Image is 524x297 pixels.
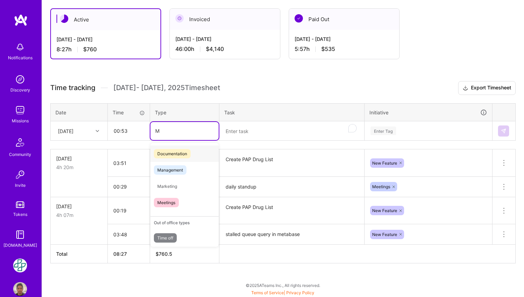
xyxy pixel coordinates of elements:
i: icon Chevron [96,129,99,133]
span: $760 [83,46,97,53]
div: 4h 07m [56,211,102,219]
span: Marketing [154,182,181,191]
span: Time off [154,233,177,243]
input: HH:MM [108,177,150,196]
div: [DATE] - [DATE] [175,35,274,43]
div: Community [9,151,31,158]
div: [DATE] - [DATE] [56,36,155,43]
span: | [251,290,314,295]
textarea: Create PAP Drug List [220,150,364,176]
a: Terms of Service [251,290,284,295]
img: discovery [13,72,27,86]
th: Date [51,103,108,121]
textarea: stalled queue query in metabase [220,225,364,244]
div: Active [51,9,160,30]
div: [DATE] [58,127,73,134]
textarea: To enrich screen reader interactions, please activate Accessibility in Grammarly extension settings [220,122,364,140]
textarea: daily standup [220,177,364,196]
img: Invoiced [175,14,184,23]
div: [DATE] [56,155,102,162]
a: Counter Health: Team for Counter Health [11,259,29,272]
i: icon Download [463,85,468,92]
span: Management [154,165,186,175]
span: $ 760.5 [156,251,172,257]
div: [DATE] - [DATE] [295,35,394,43]
div: 5:57 h [295,45,394,53]
div: 4h 20m [56,164,102,171]
div: © 2025 ATeams Inc., All rights reserved. [42,277,524,294]
th: Total [51,245,108,263]
img: guide book [13,228,27,242]
div: Invoiced [170,9,280,30]
div: Time [113,109,145,116]
div: Enter Tag [370,125,396,136]
div: Notifications [8,54,33,61]
button: Export Timesheet [458,81,516,95]
div: Tokens [13,211,27,218]
img: Counter Health: Team for Counter Health [13,259,27,272]
span: Meetings [154,198,179,207]
input: HH:MM [108,201,150,220]
span: $535 [321,45,335,53]
img: Community [12,134,28,151]
span: $4,140 [206,45,224,53]
div: Out of office types [150,216,219,229]
th: Task [219,103,365,121]
span: New Feature [372,160,397,166]
textarea: Create PAP Drug List [220,198,364,224]
input: HH:MM [108,154,150,172]
span: Meetings [372,184,390,189]
span: [DATE] - [DATE] , 2025 Timesheet [113,84,220,92]
span: Documentation [154,149,191,158]
a: Privacy Policy [286,290,314,295]
div: Discovery [10,86,30,94]
img: teamwork [13,103,27,117]
img: logo [14,14,28,26]
div: [DOMAIN_NAME] [3,242,37,249]
div: Paid Out [289,9,399,30]
span: New Feature [372,232,397,237]
span: Time tracking [50,84,95,92]
a: User Avatar [11,282,29,296]
div: Initiative [369,108,487,116]
img: Active [60,15,68,23]
img: tokens [16,201,24,208]
img: Submit [501,128,506,134]
img: Invite [13,168,27,182]
img: Paid Out [295,14,303,23]
div: 46:00 h [175,45,274,53]
div: Missions [12,117,29,124]
th: Type [150,103,219,121]
th: 08:27 [108,245,150,263]
div: Invite [15,182,26,189]
img: User Avatar [13,282,27,296]
input: HH:MM [108,122,149,140]
input: HH:MM [108,225,150,244]
div: [DATE] [56,203,102,210]
span: New Feature [372,208,397,213]
img: bell [13,40,27,54]
div: 8:27 h [56,46,155,53]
